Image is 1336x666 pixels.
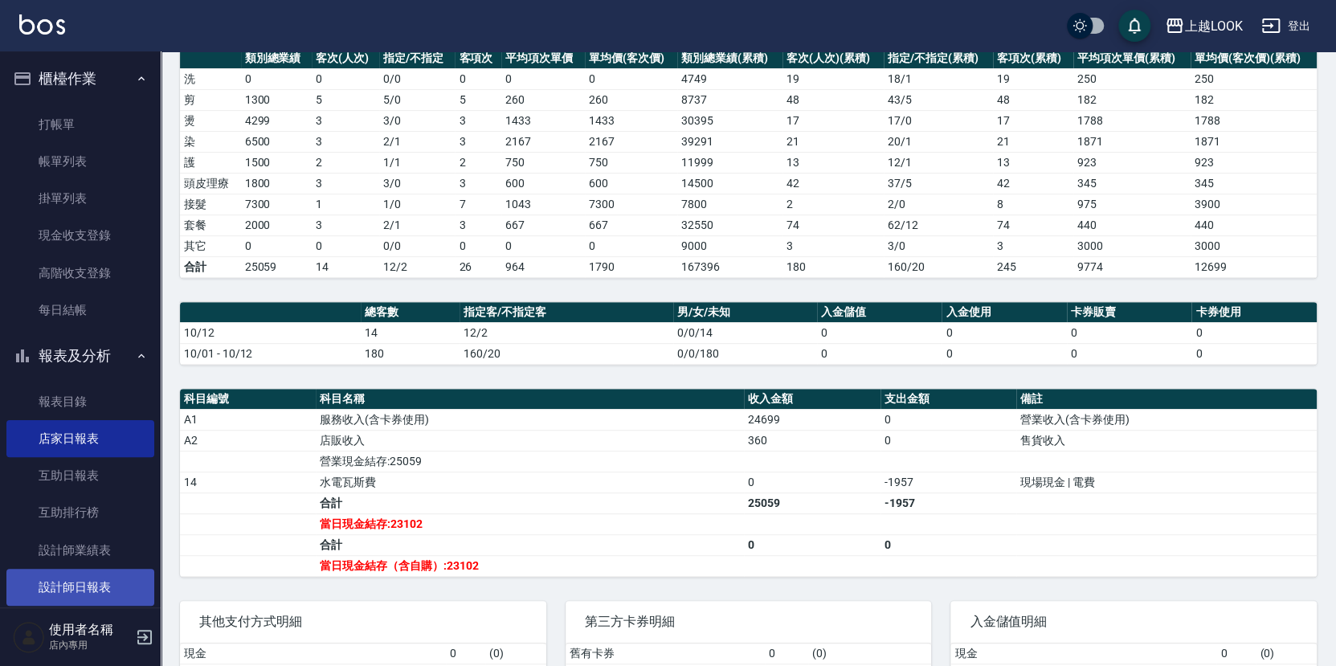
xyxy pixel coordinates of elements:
th: 指定客/不指定客 [460,302,673,323]
td: 套餐 [180,215,241,235]
td: 0 [880,534,1016,555]
td: 17 [782,110,884,131]
td: 1433 [501,110,585,131]
td: 12699 [1191,256,1317,277]
td: 2 [455,152,501,173]
td: 0 [817,322,942,343]
td: 7300 [585,194,677,215]
td: 1800 [241,173,313,194]
td: 3 [312,131,379,152]
td: 48 [993,89,1073,110]
th: 單均價(客次價) [585,48,677,69]
td: 0 [501,235,585,256]
th: 入金使用 [942,302,1067,323]
td: 1 / 1 [379,152,455,173]
td: 0 / 0 [379,68,455,89]
p: 店內專用 [49,638,131,652]
td: 11999 [677,152,782,173]
table: a dense table [180,302,1317,365]
td: 14 [312,256,379,277]
a: 互助日報表 [6,457,154,494]
button: 上越LOOK [1158,10,1248,43]
td: 0 [765,644,807,664]
td: 3 [455,131,501,152]
td: 12 / 1 [884,152,993,173]
a: 打帳單 [6,106,154,143]
td: 7300 [241,194,313,215]
td: 250 [1191,68,1317,89]
th: 備註 [1016,389,1317,410]
td: 8737 [677,89,782,110]
td: 3 [993,235,1073,256]
td: 售貨收入 [1016,430,1317,451]
td: 0 [744,534,880,555]
td: 營業收入(含卡券使用) [1016,409,1317,430]
td: 7 [455,194,501,215]
td: 667 [585,215,677,235]
td: 1 [312,194,379,215]
td: 74 [993,215,1073,235]
th: 收入金額 [744,389,880,410]
td: 1433 [585,110,677,131]
td: 水電瓦斯費 [316,472,744,492]
td: 剪 [180,89,241,110]
td: 74 [782,215,884,235]
th: 客次(人次) [312,48,379,69]
div: 上越LOOK [1184,16,1242,36]
a: 店家日報表 [6,420,154,457]
a: 每日結帳 [6,292,154,329]
td: 25059 [744,492,880,513]
td: 167396 [677,256,782,277]
td: 21 [993,131,1073,152]
td: 3000 [1191,235,1317,256]
td: 服務收入(含卡券使用) [316,409,744,430]
td: 7800 [677,194,782,215]
td: 其它 [180,235,241,256]
th: 客項次(累積) [993,48,1073,69]
th: 總客數 [361,302,460,323]
th: 客次(人次)(累積) [782,48,884,69]
td: 21 [782,131,884,152]
td: 1788 [1073,110,1191,131]
td: 12/2 [379,256,455,277]
td: 店販收入 [316,430,744,451]
td: 3900 [1191,194,1317,215]
td: 0 [1067,322,1192,343]
td: 8 [993,194,1073,215]
th: 支出金額 [880,389,1016,410]
td: 975 [1073,194,1191,215]
a: 設計師日報表 [6,569,154,606]
td: 14500 [677,173,782,194]
td: 923 [1191,152,1317,173]
td: 160/20 [884,256,993,277]
td: 62 / 12 [884,215,993,235]
td: 1300 [241,89,313,110]
td: 600 [585,173,677,194]
td: 1871 [1191,131,1317,152]
td: 3 / 0 [884,235,993,256]
td: 5 [312,89,379,110]
td: 24699 [744,409,880,430]
td: 440 [1073,215,1191,235]
td: 0 [1067,343,1192,364]
td: 750 [501,152,585,173]
td: 5 [455,89,501,110]
td: 接髮 [180,194,241,215]
td: 3 [312,215,379,235]
th: 入金儲值 [817,302,942,323]
th: 指定/不指定(累積) [884,48,993,69]
td: 0 [1191,343,1317,364]
td: 25059 [241,256,313,277]
td: 洗 [180,68,241,89]
button: 登出 [1255,11,1317,41]
td: 964 [501,256,585,277]
td: 0 [744,472,880,492]
td: ( 0 ) [1256,644,1317,664]
td: 0 [455,235,501,256]
td: 合計 [316,534,744,555]
a: 互助排行榜 [6,494,154,531]
td: 合計 [180,256,241,277]
td: 0 [241,68,313,89]
th: 男/女/未知 [673,302,817,323]
td: 13 [993,152,1073,173]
